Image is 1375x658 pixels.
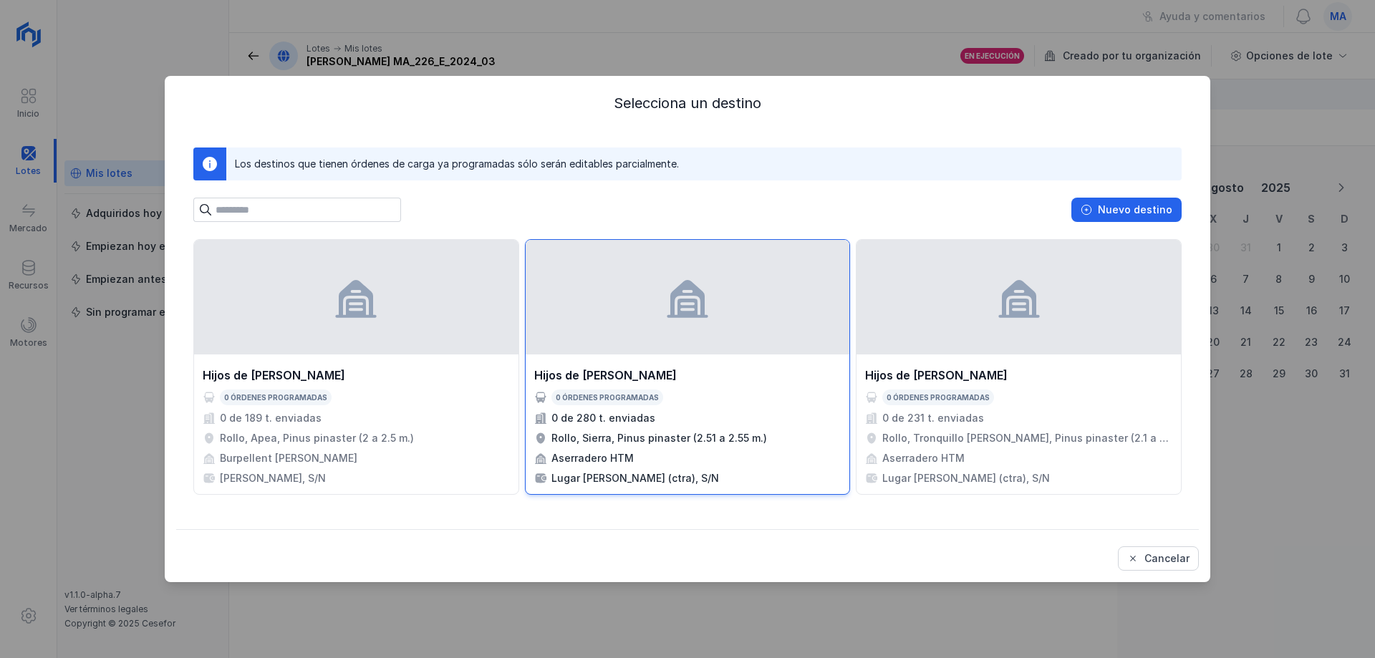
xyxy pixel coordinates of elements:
div: 0 de 189 t. enviadas [220,411,322,425]
button: Cancelar [1118,546,1199,571]
div: [PERSON_NAME], S/N [220,471,326,485]
div: 0 órdenes programadas [887,392,990,402]
div: Rollo, Apea, Pinus pinaster (2 a 2.5 m.) [220,431,414,445]
div: 0 de 280 t. enviadas [551,411,655,425]
div: Hijos de [PERSON_NAME] [534,367,677,384]
div: Selecciona un destino [176,93,1199,113]
div: Rollo, Sierra, Pinus pinaster (2.51 a 2.55 m.) [551,431,767,445]
div: Lugar [PERSON_NAME] (ctra), S/N [551,471,719,485]
div: Hijos de [PERSON_NAME] [203,367,345,384]
div: 0 órdenes programadas [556,392,659,402]
button: Nuevo destino [1071,198,1182,222]
div: 0 órdenes programadas [224,392,327,402]
div: Rollo, Tronquillo [PERSON_NAME], Pinus pinaster (2.1 a 2.55 m.) [882,431,1172,445]
div: Burpellent [PERSON_NAME] [220,451,357,465]
div: Aserradero HTM [551,451,634,465]
div: Los destinos que tienen órdenes de carga ya programadas sólo serán editables parcialmente. [235,157,679,171]
div: Hijos de [PERSON_NAME] [865,367,1008,384]
div: Aserradero HTM [882,451,965,465]
div: Cancelar [1144,551,1190,566]
div: Lugar [PERSON_NAME] (ctra), S/N [882,471,1050,485]
div: Nuevo destino [1098,203,1172,217]
div: 0 de 231 t. enviadas [882,411,984,425]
